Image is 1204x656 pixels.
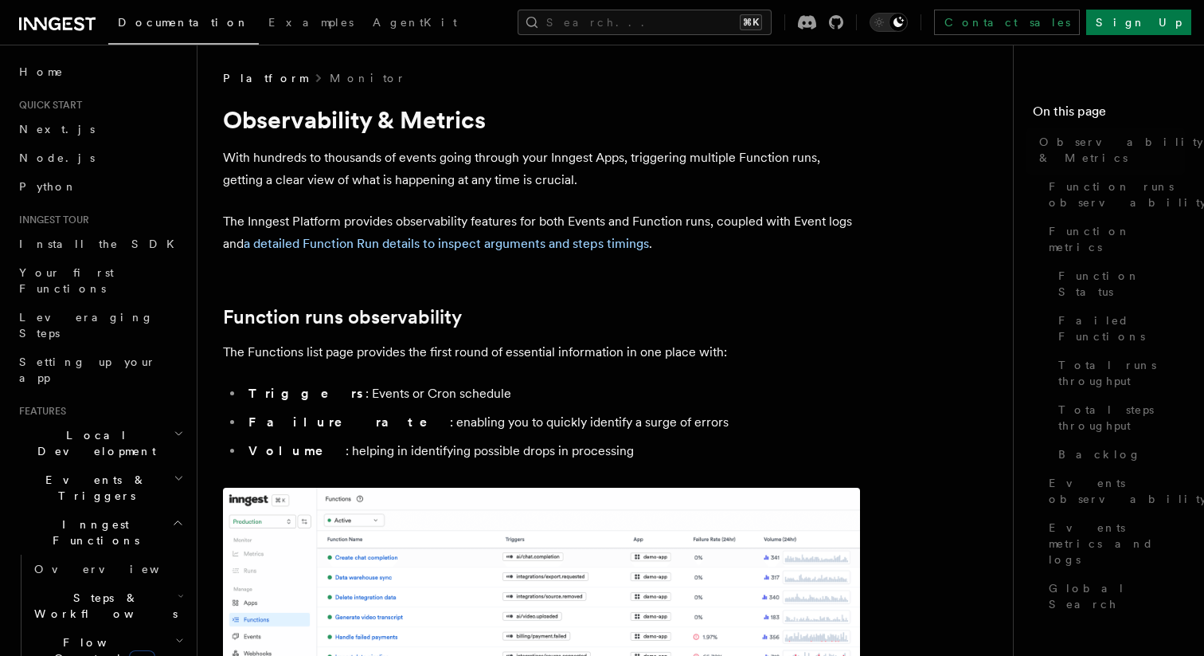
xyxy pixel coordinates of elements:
[13,405,66,418] span: Features
[223,341,860,363] p: The Functions list page provides the first round of essential information in one place with:
[1058,312,1185,344] span: Failed Functions
[13,115,187,143] a: Next.js
[1042,172,1185,217] a: Function runs observability
[1058,446,1141,462] span: Backlog
[34,563,198,575] span: Overview
[1052,440,1185,469] a: Backlog
[1058,268,1185,300] span: Function Status
[268,16,354,29] span: Examples
[13,465,187,510] button: Events & Triggers
[518,10,772,35] button: Search...⌘K
[19,151,95,164] span: Node.js
[13,99,82,112] span: Quick start
[13,303,187,348] a: Leveraging Steps
[108,5,259,45] a: Documentation
[248,414,450,430] strong: Failure rate
[1049,520,1185,568] span: Events metrics and logs
[740,14,762,30] kbd: ⌘K
[1042,574,1185,619] a: Global Search
[223,210,860,255] p: The Inngest Platform provides observability features for both Events and Function runs, coupled w...
[1052,261,1185,306] a: Function Status
[28,590,178,622] span: Steps & Workflows
[19,180,77,193] span: Python
[223,105,860,134] h1: Observability & Metrics
[223,147,860,191] p: With hundreds to thousands of events going through your Inngest Apps, triggering multiple Functio...
[13,472,174,504] span: Events & Triggers
[13,258,187,303] a: Your first Functions
[1042,513,1185,574] a: Events metrics and logs
[1042,217,1185,261] a: Function metrics
[19,311,154,340] span: Leveraging Steps
[1058,357,1185,389] span: Total runs throughput
[1052,351,1185,395] a: Total runs throughput
[363,5,467,43] a: AgentKit
[1058,402,1185,434] span: Total steps throughput
[19,64,64,80] span: Home
[244,411,860,434] li: : enabling you to quickly identify a surge of errors
[244,440,860,462] li: : helping in identifying possible drops in processing
[248,443,346,458] strong: Volume
[1049,223,1185,255] span: Function metrics
[934,10,1080,35] a: Contact sales
[248,386,365,401] strong: Triggers
[13,348,187,392] a: Setting up your app
[19,355,156,384] span: Setting up your app
[28,583,187,628] button: Steps & Workflows
[1052,395,1185,440] a: Total steps throughput
[13,427,174,459] span: Local Development
[244,236,649,251] a: a detailed Function Run details to inspect arguments and steps timings
[223,306,462,328] a: Function runs observability
[13,143,187,172] a: Node.js
[13,57,187,86] a: Home
[1086,10,1191,35] a: Sign Up
[19,266,114,295] span: Your first Functions
[373,16,457,29] span: AgentKit
[13,510,187,555] button: Inngest Functions
[330,70,405,86] a: Monitor
[19,123,95,136] span: Next.js
[28,555,187,583] a: Overview
[19,238,184,250] span: Install the SDK
[1033,128,1185,172] a: Observability & Metrics
[1033,102,1185,128] h4: On this page
[259,5,363,43] a: Examples
[870,13,908,32] button: Toggle dark mode
[1052,306,1185,351] a: Failed Functions
[13,214,89,226] span: Inngest tour
[13,421,187,465] button: Local Development
[1042,469,1185,513] a: Events observability
[244,383,860,405] li: : Events or Cron schedule
[13,230,187,258] a: Install the SDK
[223,70,307,86] span: Platform
[1049,580,1185,612] span: Global Search
[1039,134,1203,166] span: Observability & Metrics
[13,172,187,201] a: Python
[118,16,249,29] span: Documentation
[13,517,172,548] span: Inngest Functions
